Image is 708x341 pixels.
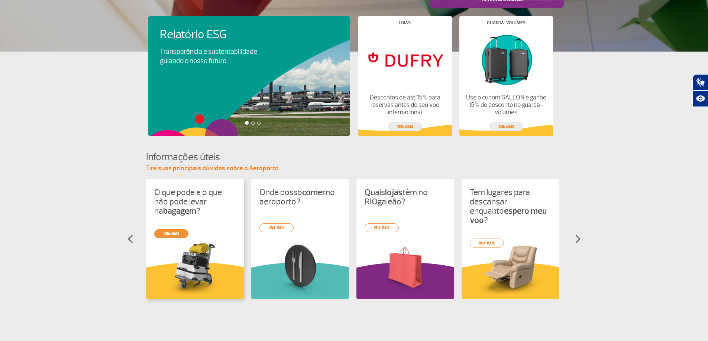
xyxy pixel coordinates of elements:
[365,223,399,232] a: veja mais
[160,28,338,66] a: Relatório ESGTransparência e sustentabilidade guiando o nosso futuro.
[470,188,551,225] p: Tem lugares para descansar enquanto ?
[364,31,445,88] img: Lojas
[259,241,341,294] img: card%20informa%C3%A7%C3%B5es%208.png
[302,187,326,198] strong: comer
[487,21,526,25] h4: Guarda-volumes
[127,235,133,243] img: seta-esquerda
[399,21,411,25] h4: Lojas
[146,150,562,164] h4: Informações úteis
[356,262,454,299] img: roxoInformacoesUteis.svg
[385,187,403,198] strong: lojas
[462,262,559,299] img: amareloInformacoesUteis.svg
[692,74,708,91] button: Abrir tradutor de língua de sinais.
[692,74,708,107] div: Plugin de acessibilidade da Hand Talk.
[365,241,446,294] img: card%20informa%C3%A7%C3%B5es%206.png
[365,188,446,206] p: Quais têm no RIOgaleão?
[692,91,708,107] button: Abrir recursos assistivos.
[154,229,188,238] a: veja mais
[160,47,265,66] p: Transparência e sustentabilidade guiando o nosso futuro.
[259,223,294,232] a: veja mais
[470,241,551,294] img: card%20informa%C3%A7%C3%B5es%204.png
[146,262,244,299] img: amareloInformacoesUteis.svg
[154,241,236,294] img: card%20informa%C3%A7%C3%B5es%201.png
[470,239,504,247] a: veja mais
[575,235,581,243] img: seta-direita
[388,122,422,131] a: veja mais
[470,206,547,226] strong: espero meu voo
[364,94,445,116] p: Descontos de até 15% para reservas antes do seu voo internacional
[251,262,349,299] img: verdeInformacoesUteis.svg
[163,206,196,216] strong: bagagem
[465,94,546,116] p: Use o cupom GALEON e ganhe 15% de desconto no guarda-volumes
[154,188,236,216] p: O que pode e o que não pode levar na ?
[146,164,562,173] p: Tire suas principais dúvidas sobre o Aeroporto
[259,188,341,206] p: Onde posso no aeroporto?
[160,28,278,42] h4: Relatório ESG
[465,31,546,88] img: Guarda-volumes
[489,122,523,131] a: veja mais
